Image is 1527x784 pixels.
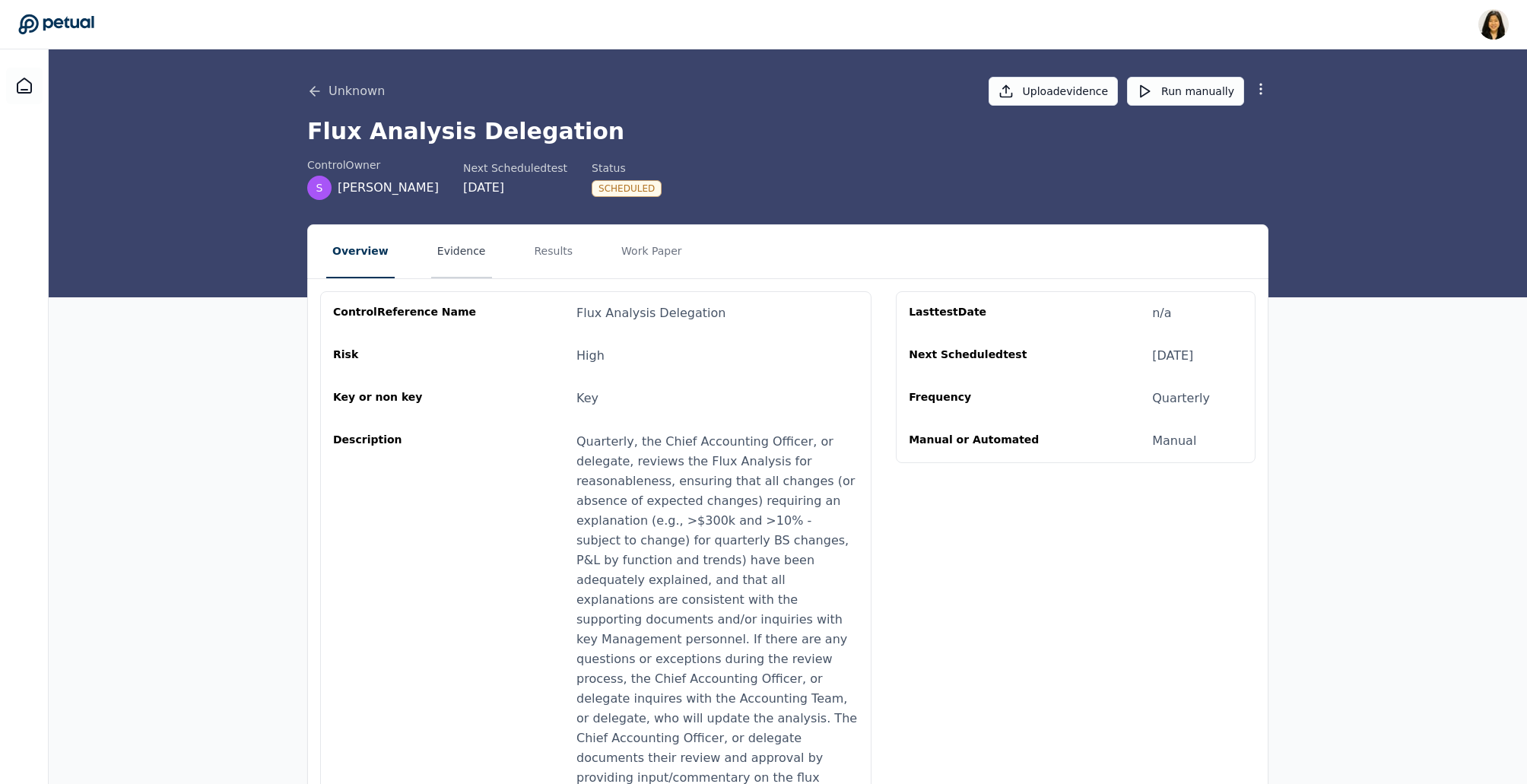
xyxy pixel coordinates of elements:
div: Flux Analysis Delegation [576,304,725,322]
button: Run manually [1127,77,1244,106]
button: Evidence [431,225,492,278]
div: Manual or Automated [909,432,1055,450]
div: Key or non key [333,389,479,408]
div: Status [592,160,662,176]
button: Unknown [307,82,385,100]
img: Renee Park [1478,9,1509,40]
div: n/a [1152,304,1171,322]
div: [DATE] [1152,347,1193,365]
button: Work Paper [615,225,688,278]
div: Next Scheduled test [463,160,567,176]
div: Frequency [909,389,1055,408]
div: Risk [333,347,479,365]
a: Go to Dashboard [18,14,94,35]
div: Quarterly [1152,389,1210,408]
button: Results [529,225,579,278]
div: Manual [1152,432,1196,450]
div: Next Scheduled test [909,347,1055,365]
nav: Tabs [308,225,1268,278]
div: Last test Date [909,304,1055,322]
span: S [316,180,323,195]
h1: Flux Analysis Delegation [307,118,1268,145]
div: Key [576,389,598,408]
a: Dashboard [6,68,43,104]
div: control Reference Name [333,304,479,322]
div: control Owner [307,157,439,173]
div: High [576,347,605,365]
div: [DATE] [463,179,567,197]
span: [PERSON_NAME] [338,179,439,197]
div: Scheduled [592,180,662,197]
button: Uploadevidence [989,77,1119,106]
button: Overview [326,225,395,278]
